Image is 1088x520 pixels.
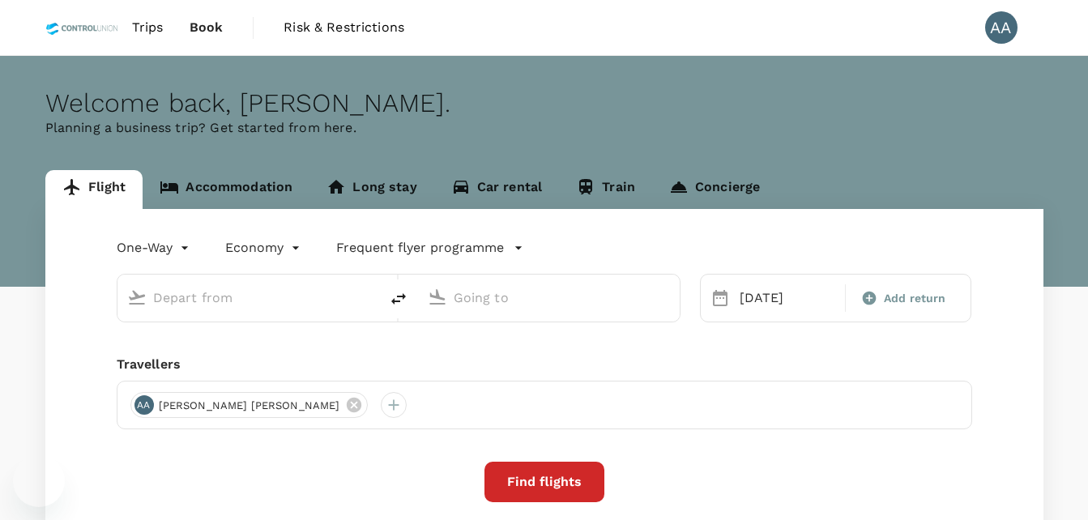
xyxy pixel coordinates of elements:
[143,170,309,209] a: Accommodation
[379,279,418,318] button: delete
[884,290,946,307] span: Add return
[45,10,119,45] img: Control Union Malaysia Sdn. Bhd.
[434,170,560,209] a: Car rental
[45,88,1043,118] div: Welcome back , [PERSON_NAME] .
[284,18,404,37] span: Risk & Restrictions
[309,170,433,209] a: Long stay
[454,285,646,310] input: Going to
[985,11,1018,44] div: AA
[153,285,345,310] input: Depart from
[117,235,193,261] div: One-Way
[336,238,504,258] p: Frequent flyer programme
[134,395,154,415] div: AA
[336,238,523,258] button: Frequent flyer programme
[225,235,304,261] div: Economy
[149,398,350,414] span: [PERSON_NAME] [PERSON_NAME]
[130,392,368,418] div: AA[PERSON_NAME] [PERSON_NAME]
[368,296,371,299] button: Open
[668,296,672,299] button: Open
[190,18,224,37] span: Book
[559,170,652,209] a: Train
[117,355,972,374] div: Travellers
[733,282,842,314] div: [DATE]
[45,170,143,209] a: Flight
[13,455,65,507] iframe: Button to launch messaging window
[652,170,777,209] a: Concierge
[45,118,1043,138] p: Planning a business trip? Get started from here.
[484,462,604,502] button: Find flights
[132,18,164,37] span: Trips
